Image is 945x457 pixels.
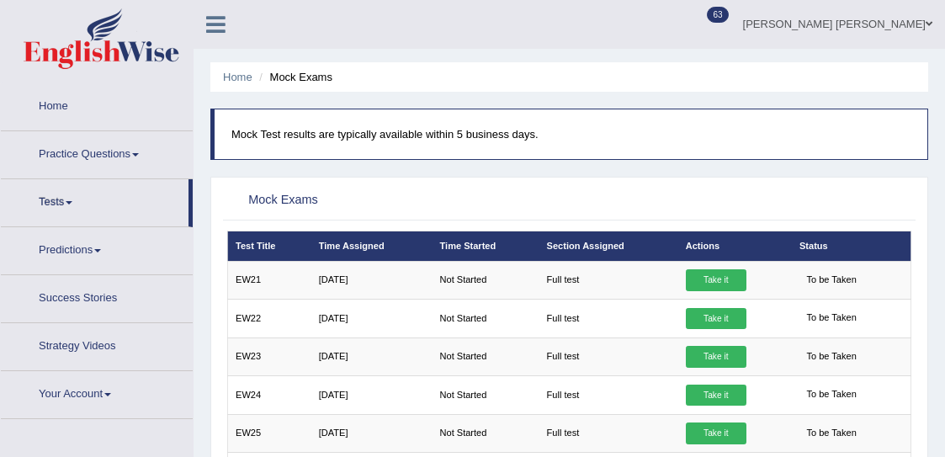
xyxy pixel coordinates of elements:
a: Take it [686,269,746,291]
td: Full test [539,376,677,414]
td: [DATE] [311,376,432,414]
a: Practice Questions [1,131,193,173]
a: Predictions [1,227,193,269]
span: To be Taken [799,385,863,407]
td: Full test [539,337,677,375]
td: EW22 [227,300,311,337]
span: To be Taken [799,308,863,330]
a: Tests [1,179,188,221]
a: Take it [686,308,746,330]
td: Not Started [432,300,539,337]
td: [DATE] [311,414,432,452]
td: Not Started [432,376,539,414]
span: To be Taken [799,269,863,291]
a: Take it [686,346,746,368]
td: EW21 [227,261,311,299]
a: Success Stories [1,275,193,317]
span: To be Taken [799,422,863,444]
td: EW25 [227,414,311,452]
th: Status [792,231,911,261]
a: Home [1,83,193,125]
a: Take it [686,385,746,407]
td: Not Started [432,261,539,299]
td: [DATE] [311,300,432,337]
li: Mock Exams [255,69,332,85]
th: Section Assigned [539,231,677,261]
th: Time Assigned [311,231,432,261]
span: 63 [707,7,728,23]
a: Home [223,71,252,83]
th: Test Title [227,231,311,261]
td: [DATE] [311,261,432,299]
h2: Mock Exams [227,189,651,211]
a: Take it [686,422,746,444]
p: Mock Test results are typically available within 5 business days. [231,126,910,142]
td: [DATE] [311,337,432,375]
td: Full test [539,261,677,299]
th: Actions [677,231,791,261]
span: To be Taken [799,346,863,368]
td: EW24 [227,376,311,414]
a: Strategy Videos [1,323,193,365]
a: Your Account [1,371,193,413]
td: Not Started [432,337,539,375]
td: Full test [539,300,677,337]
td: Full test [539,414,677,452]
td: Not Started [432,414,539,452]
td: EW23 [227,337,311,375]
th: Time Started [432,231,539,261]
